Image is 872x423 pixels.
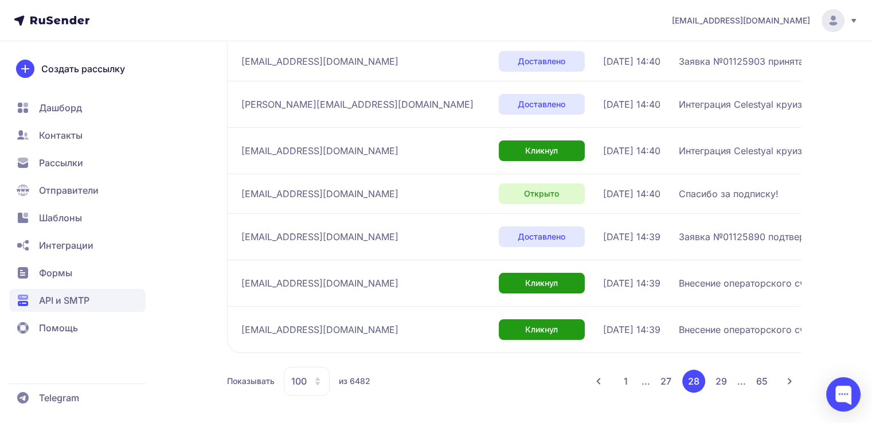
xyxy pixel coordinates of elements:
[603,276,660,290] span: [DATE] 14:39
[525,277,558,289] span: Кликнул
[241,323,398,336] span: [EMAIL_ADDRESS][DOMAIN_NAME]
[227,375,275,387] span: Показывать
[642,375,650,387] span: ...
[39,321,78,335] span: Помощь
[710,370,733,393] button: 29
[39,128,83,142] span: Контакты
[39,238,93,252] span: Интеграции
[679,230,834,244] span: Заявка №01125890 подтверждена
[241,54,398,68] span: [EMAIL_ADDRESS][DOMAIN_NAME]
[241,230,398,244] span: [EMAIL_ADDRESS][DOMAIN_NAME]
[679,97,813,111] span: Интеграция Celestyal круизов
[603,230,660,244] span: [DATE] 14:39
[518,99,565,110] span: Доставлено
[39,293,89,307] span: API и SMTP
[339,375,370,387] span: из 6482
[525,324,558,335] span: Кликнул
[39,266,72,280] span: Формы
[750,370,773,393] button: 65
[39,391,79,405] span: Telegram
[672,15,810,26] span: [EMAIL_ADDRESS][DOMAIN_NAME]
[241,187,398,201] span: [EMAIL_ADDRESS][DOMAIN_NAME]
[41,62,125,76] span: Создать рассылку
[655,370,678,393] button: 27
[525,145,558,156] span: Кликнул
[241,97,474,111] span: [PERSON_NAME][EMAIL_ADDRESS][DOMAIN_NAME]
[603,54,660,68] span: [DATE] 14:40
[518,231,565,242] span: Доставлено
[518,56,565,67] span: Доставлено
[39,156,83,170] span: Рассылки
[603,97,660,111] span: [DATE] 14:40
[682,370,705,393] button: 28
[524,188,559,199] span: Открыто
[603,187,660,201] span: [DATE] 14:40
[241,276,398,290] span: [EMAIL_ADDRESS][DOMAIN_NAME]
[39,211,82,225] span: Шаблоны
[291,374,307,388] span: 100
[603,323,660,336] span: [DATE] 14:39
[9,386,146,409] a: Telegram
[39,101,82,115] span: Дашборд
[39,183,99,197] span: Отправители
[603,144,660,158] span: [DATE] 14:40
[737,375,746,387] span: ...
[615,370,637,393] button: 1
[679,144,813,158] span: Интеграция Celestyal круизов
[679,187,779,201] span: Спасибо за подписку!
[241,144,398,158] span: [EMAIL_ADDRESS][DOMAIN_NAME]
